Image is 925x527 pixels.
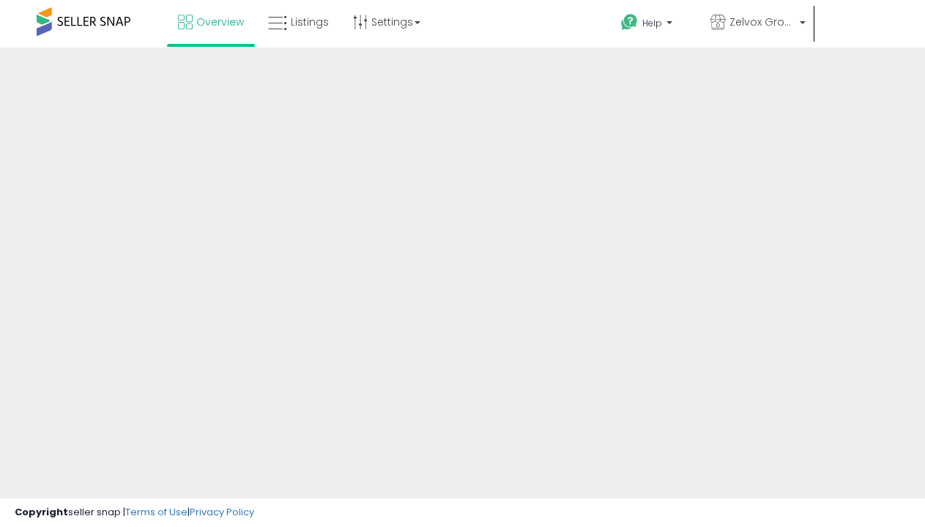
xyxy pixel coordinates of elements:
span: Zelvox Group LLC [729,15,795,29]
span: Overview [196,15,244,29]
span: Listings [291,15,329,29]
div: seller snap | | [15,506,254,520]
a: Terms of Use [125,505,187,519]
a: Privacy Policy [190,505,254,519]
a: Help [609,2,697,48]
span: Help [642,17,662,29]
i: Get Help [620,13,639,31]
strong: Copyright [15,505,68,519]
